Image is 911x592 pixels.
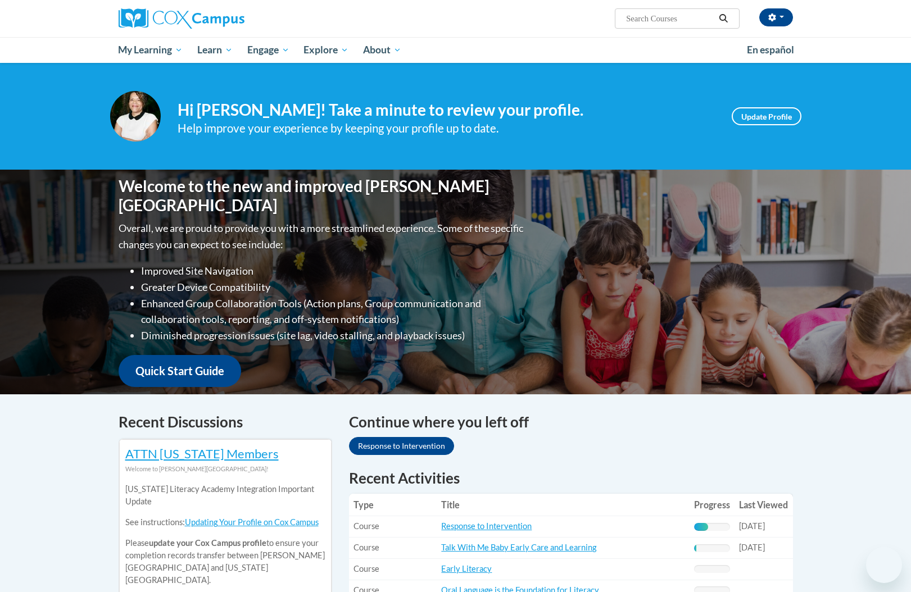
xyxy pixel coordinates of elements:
[437,494,690,516] th: Title
[125,463,325,475] div: Welcome to [PERSON_NAME][GEOGRAPHIC_DATA]!
[247,43,289,57] span: Engage
[747,44,794,56] span: En español
[111,37,191,63] a: My Learning
[694,544,696,552] div: Progress, %
[118,43,183,57] span: My Learning
[303,43,348,57] span: Explore
[690,494,735,516] th: Progress
[178,119,715,138] div: Help improve your experience by keeping your profile up to date.
[119,411,332,433] h4: Recent Discussions
[866,547,902,583] iframe: Button to launch messaging window
[349,494,437,516] th: Type
[119,8,244,29] img: Cox Campus
[441,521,532,531] a: Response to Intervention
[739,521,765,531] span: [DATE]
[102,37,810,63] div: Main menu
[119,8,332,29] a: Cox Campus
[353,543,379,552] span: Course
[141,327,526,344] li: Diminished progression issues (site lag, video stalling, and playback issues)
[625,12,715,25] input: Search Courses
[363,43,401,57] span: About
[240,37,297,63] a: Engage
[190,37,240,63] a: Learn
[694,523,708,531] div: Progress, %
[119,355,241,387] a: Quick Start Guide
[441,543,596,552] a: Talk With Me Baby Early Care and Learning
[715,12,732,25] button: Search
[149,538,266,548] b: update your Cox Campus profile
[185,517,319,527] a: Updating Your Profile on Cox Campus
[759,8,793,26] button: Account Settings
[353,521,379,531] span: Course
[735,494,792,516] th: Last Viewed
[197,43,233,57] span: Learn
[349,411,793,433] h4: Continue where you left off
[125,483,325,508] p: [US_STATE] Literacy Academy Integration Important Update
[178,101,715,120] h4: Hi [PERSON_NAME]! Take a minute to review your profile.
[141,295,526,328] li: Enhanced Group Collaboration Tools (Action plans, Group communication and collaboration tools, re...
[296,37,356,63] a: Explore
[110,91,161,142] img: Profile Image
[356,37,409,63] a: About
[125,446,279,461] a: ATTN [US_STATE] Members
[353,564,379,573] span: Course
[119,220,526,253] p: Overall, we are proud to provide you with a more streamlined experience. Some of the specific cha...
[349,468,793,488] h1: Recent Activities
[141,279,526,295] li: Greater Device Compatibility
[349,437,454,455] a: Response to Intervention
[119,177,526,215] h1: Welcome to the new and improved [PERSON_NAME][GEOGRAPHIC_DATA]
[732,107,801,125] a: Update Profile
[125,516,325,529] p: See instructions:
[141,263,526,279] li: Improved Site Navigation
[739,543,765,552] span: [DATE]
[441,564,492,573] a: Early Literacy
[740,38,801,62] a: En español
